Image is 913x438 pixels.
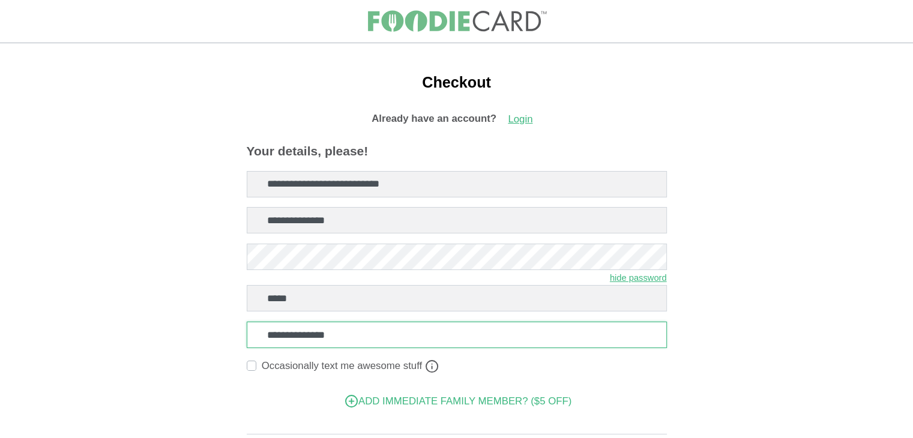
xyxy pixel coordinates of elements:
label: Occasionally text me awesome stuff [262,358,422,373]
a: Login [499,107,541,132]
h1: Checkout [247,73,667,91]
small: hide password [610,273,667,283]
img: FoodieCard; Eat, Drink, Save, Donate [367,10,547,32]
button: Add immediate family member? ($5 off) [247,388,667,413]
a: hide password [610,270,667,285]
legend: Your details, please! [247,142,667,161]
strong: Already have an account? [372,113,496,124]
